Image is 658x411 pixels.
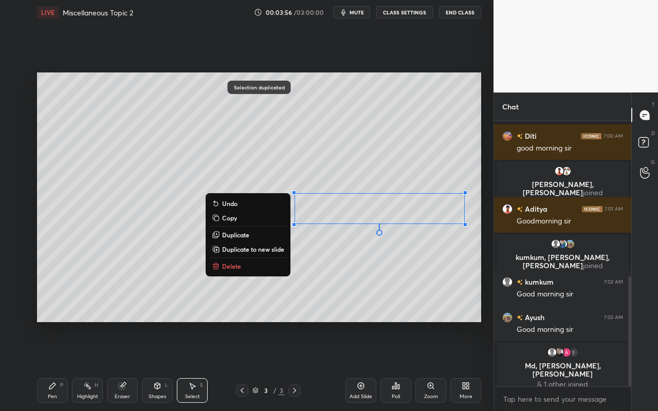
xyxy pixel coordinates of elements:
div: 7:01 AM [605,206,623,212]
h6: Diti [523,130,537,141]
span: mute [350,9,364,16]
h6: kumkum [523,276,554,287]
p: Delete [222,262,241,270]
div: 7:02 AM [604,314,623,321]
div: / [273,387,276,394]
div: 1 [569,347,579,358]
div: Poll [392,394,400,399]
div: P [60,383,63,388]
img: no-rating-badge.077c3623.svg [517,279,523,285]
img: iconic-dark.1390631f.png [581,133,601,139]
div: Highlight [77,394,98,399]
img: no-rating-badge.077c3623.svg [517,134,523,139]
img: 5143c35c47a343b5a87b3cf260a3679f.jpg [502,204,513,214]
img: AEdFTp7hmagYNN3IWuiYzYUKiDJCJdAxhpYb1n3_MOeC=s96-c [502,131,513,141]
img: default.png [551,239,561,249]
img: 3 [502,312,513,323]
button: Duplicate [210,229,286,241]
span: joined [583,260,603,270]
div: S [200,383,203,388]
div: Eraser [115,394,130,399]
button: Duplicate to new slide [210,243,286,255]
div: good morning sir [517,143,623,154]
h6: Ayush [523,312,544,323]
h4: Miscellaneous Topic 2 [63,8,133,17]
div: Good morning sir [517,325,623,335]
div: 3 [261,387,271,394]
div: LIVE [37,6,59,18]
p: Copy [222,214,237,222]
p: G [651,158,655,166]
button: CLASS SETTINGS [376,6,433,18]
p: Md, [PERSON_NAME], [PERSON_NAME] [503,362,623,378]
img: 9784ced9411045c4872b064d0b7a93b7.82789676_3 [558,239,568,249]
p: Duplicate [222,231,249,239]
div: Good morning sir [517,289,623,300]
img: 5143c35c47a343b5a87b3cf260a3679f.jpg [554,166,564,176]
div: Select [185,394,200,399]
img: 3 [561,166,572,176]
img: default.png [502,277,513,287]
img: 3 [561,347,572,358]
button: Delete [210,260,286,272]
div: Shapes [149,394,166,399]
img: no-rating-badge.077c3623.svg [517,207,523,212]
span: joined [583,188,603,197]
div: 7:02 AM [604,279,623,285]
p: T [652,101,655,108]
button: mute [333,6,370,18]
h6: Aditya [523,203,547,214]
button: End Class [439,6,481,18]
div: Zoom [424,394,438,399]
p: Chat [494,93,527,120]
div: 3 [278,386,284,395]
div: More [460,394,472,399]
p: [PERSON_NAME], [PERSON_NAME] [503,180,623,197]
img: 3 [565,239,575,249]
img: default.png [547,347,557,358]
p: Selection duplicated [234,85,285,90]
p: & 1 other joined [503,380,623,388]
p: kumkum, [PERSON_NAME], [PERSON_NAME] [503,253,623,270]
div: Add Slide [350,394,372,399]
p: Undo [222,199,237,208]
button: Copy [210,212,286,224]
div: Goodmorning sir [517,216,623,227]
img: no-rating-badge.077c3623.svg [517,315,523,321]
div: 7:00 AM [604,133,623,139]
button: Undo [210,197,286,210]
div: L [165,383,168,388]
p: Duplicate to new slide [222,245,284,253]
div: grid [494,121,631,386]
img: 3 [554,347,564,358]
img: iconic-dark.1390631f.png [582,206,602,212]
div: H [95,383,98,388]
p: D [651,129,655,137]
div: Pen [48,394,57,399]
